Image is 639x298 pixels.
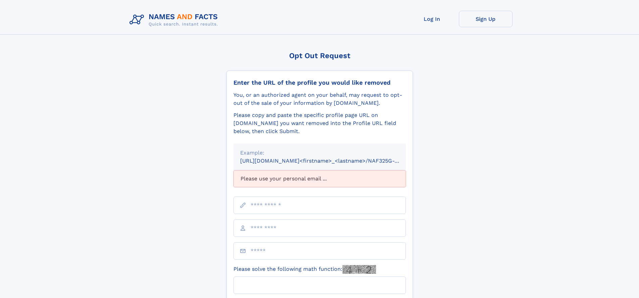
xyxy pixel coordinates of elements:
label: Please solve the following math function: [233,265,376,274]
a: Sign Up [459,11,513,27]
img: Logo Names and Facts [127,11,223,29]
div: Please copy and paste the specific profile page URL on [DOMAIN_NAME] you want removed into the Pr... [233,111,406,135]
div: Please use your personal email ... [233,170,406,187]
div: You, or an authorized agent on your behalf, may request to opt-out of the sale of your informatio... [233,91,406,107]
small: [URL][DOMAIN_NAME]<firstname>_<lastname>/NAF325G-xxxxxxxx [240,158,419,164]
a: Log In [405,11,459,27]
div: Example: [240,149,399,157]
div: Opt Out Request [226,51,413,60]
div: Enter the URL of the profile you would like removed [233,79,406,86]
